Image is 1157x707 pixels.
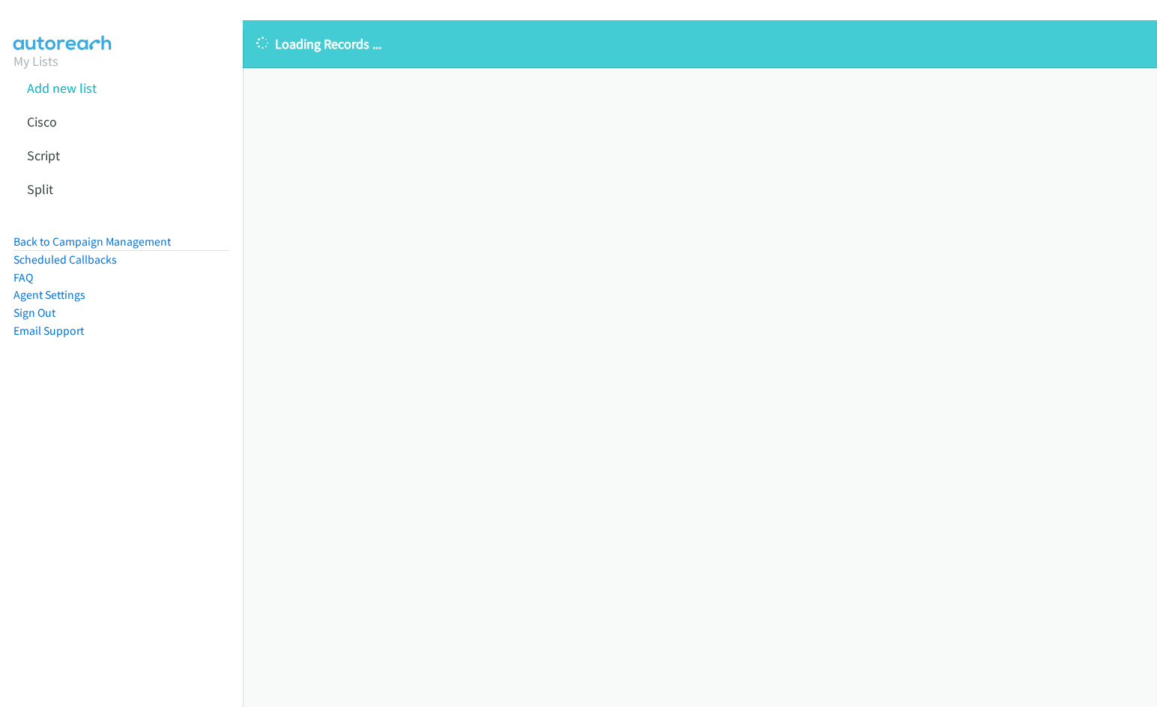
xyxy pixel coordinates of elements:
a: Scheduled Callbacks [13,252,117,267]
a: Agent Settings [13,288,85,302]
a: Script [27,147,60,164]
a: Split [27,180,53,198]
a: Add new list [27,79,97,97]
p: Loading Records ... [256,34,1144,54]
a: Sign Out [13,306,55,320]
a: Email Support [13,324,84,338]
a: Cisco [27,113,57,130]
a: My Lists [13,52,58,70]
a: FAQ [13,270,33,285]
a: Back to Campaign Management [13,234,171,249]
